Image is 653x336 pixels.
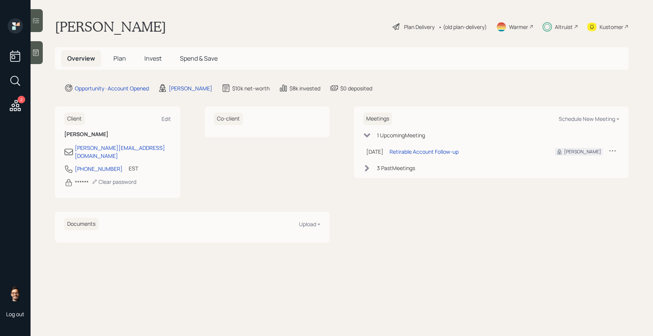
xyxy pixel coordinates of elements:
div: [PHONE_NUMBER] [75,165,123,173]
h6: Meetings [363,113,392,125]
h6: Client [64,113,85,125]
h6: Co-client [214,113,243,125]
span: Spend & Save [180,54,218,63]
h1: [PERSON_NAME] [55,18,166,35]
div: [PERSON_NAME] [564,148,601,155]
div: 3 Past Meeting s [377,164,415,172]
div: [PERSON_NAME][EMAIL_ADDRESS][DOMAIN_NAME] [75,144,171,160]
div: • (old plan-delivery) [438,23,487,31]
div: 2 [18,96,25,103]
div: Clear password [92,178,136,185]
div: [PERSON_NAME] [169,84,212,92]
div: $0 deposited [340,84,372,92]
div: EST [129,164,138,172]
div: Upload + [299,220,320,228]
div: Plan Delivery [404,23,435,31]
div: Retirable Account Follow-up [390,148,459,156]
div: $8k invested [289,84,320,92]
div: Warmer [509,23,528,31]
div: Kustomer [600,23,623,31]
h6: Documents [64,218,99,230]
span: Invest [144,54,162,63]
img: sami-boghos-headshot.png [8,286,23,301]
span: Overview [67,54,95,63]
div: 1 Upcoming Meeting [377,131,425,139]
div: Edit [162,115,171,122]
div: [DATE] [366,148,383,156]
div: Altruist [555,23,573,31]
h6: [PERSON_NAME] [64,131,171,138]
div: Log out [6,310,24,318]
div: Schedule New Meeting + [559,115,619,122]
div: $10k net-worth [232,84,270,92]
span: Plan [113,54,126,63]
div: Opportunity · Account Opened [75,84,149,92]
